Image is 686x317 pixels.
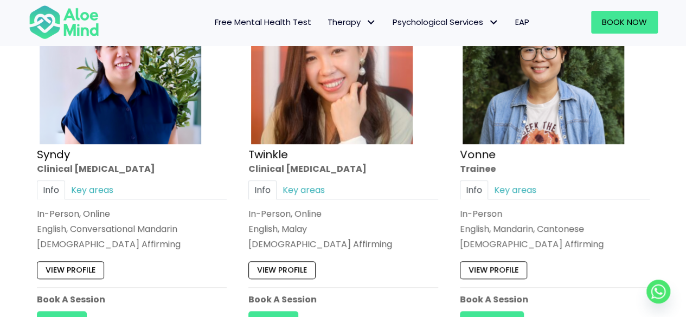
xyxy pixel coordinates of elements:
a: Info [248,180,277,199]
a: Key areas [277,180,331,199]
span: Book Now [602,16,647,28]
a: Book Now [591,11,658,34]
div: [DEMOGRAPHIC_DATA] Affirming [248,238,438,250]
a: TherapyTherapy: submenu [319,11,384,34]
nav: Menu [113,11,537,34]
p: English, Mandarin, Cantonese [460,223,650,235]
a: View profile [248,261,316,279]
a: Info [37,180,65,199]
a: Free Mental Health Test [207,11,319,34]
a: Key areas [65,180,119,199]
div: Clinical [MEDICAL_DATA] [248,162,438,174]
p: Book A Session [37,293,227,305]
a: EAP [507,11,537,34]
div: [DEMOGRAPHIC_DATA] Affirming [37,238,227,250]
a: View profile [460,261,527,279]
img: Aloe mind Logo [29,4,99,40]
span: EAP [515,16,529,28]
span: Psychological Services [393,16,499,28]
div: In-Person [460,207,650,219]
div: In-Person, Online [37,207,227,219]
div: Clinical [MEDICAL_DATA] [37,162,227,174]
a: Key areas [488,180,542,199]
p: English, Malay [248,223,438,235]
p: Book A Session [460,293,650,305]
a: Syndy [37,146,70,161]
span: Therapy [328,16,376,28]
div: In-Person, Online [248,207,438,219]
p: Book A Session [248,293,438,305]
a: Twinkle [248,146,288,161]
a: Vonne [460,146,496,161]
span: Psychological Services: submenu [486,15,502,30]
a: Whatsapp [646,280,670,303]
span: Free Mental Health Test [215,16,311,28]
a: Info [460,180,488,199]
div: Trainee [460,162,650,174]
div: [DEMOGRAPHIC_DATA] Affirming [460,238,650,250]
span: Therapy: submenu [363,15,379,30]
p: English, Conversational Mandarin [37,223,227,235]
a: Psychological ServicesPsychological Services: submenu [384,11,507,34]
a: View profile [37,261,104,279]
